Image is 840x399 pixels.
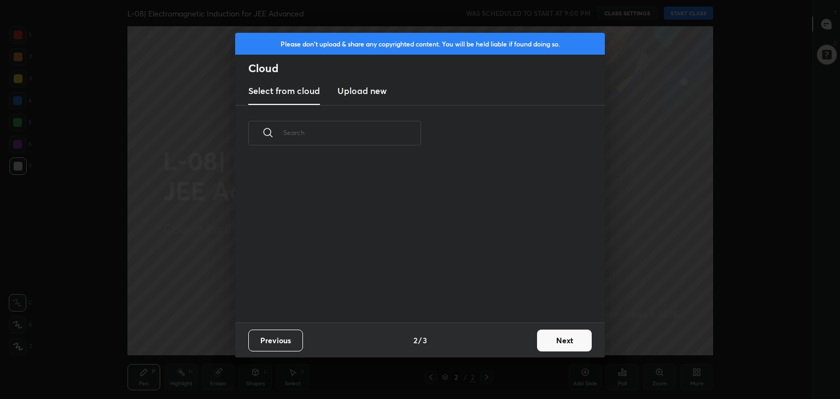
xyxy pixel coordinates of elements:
button: Previous [248,330,303,351]
h4: / [418,335,422,346]
h3: Upload new [337,84,387,97]
div: Please don't upload & share any copyrighted content. You will be held liable if found doing so. [235,33,605,55]
h2: Cloud [248,61,605,75]
button: Next [537,330,592,351]
h4: 3 [423,335,427,346]
div: grid [235,158,592,322]
h4: 2 [413,335,417,346]
h3: Select from cloud [248,84,320,97]
input: Search [283,109,421,156]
